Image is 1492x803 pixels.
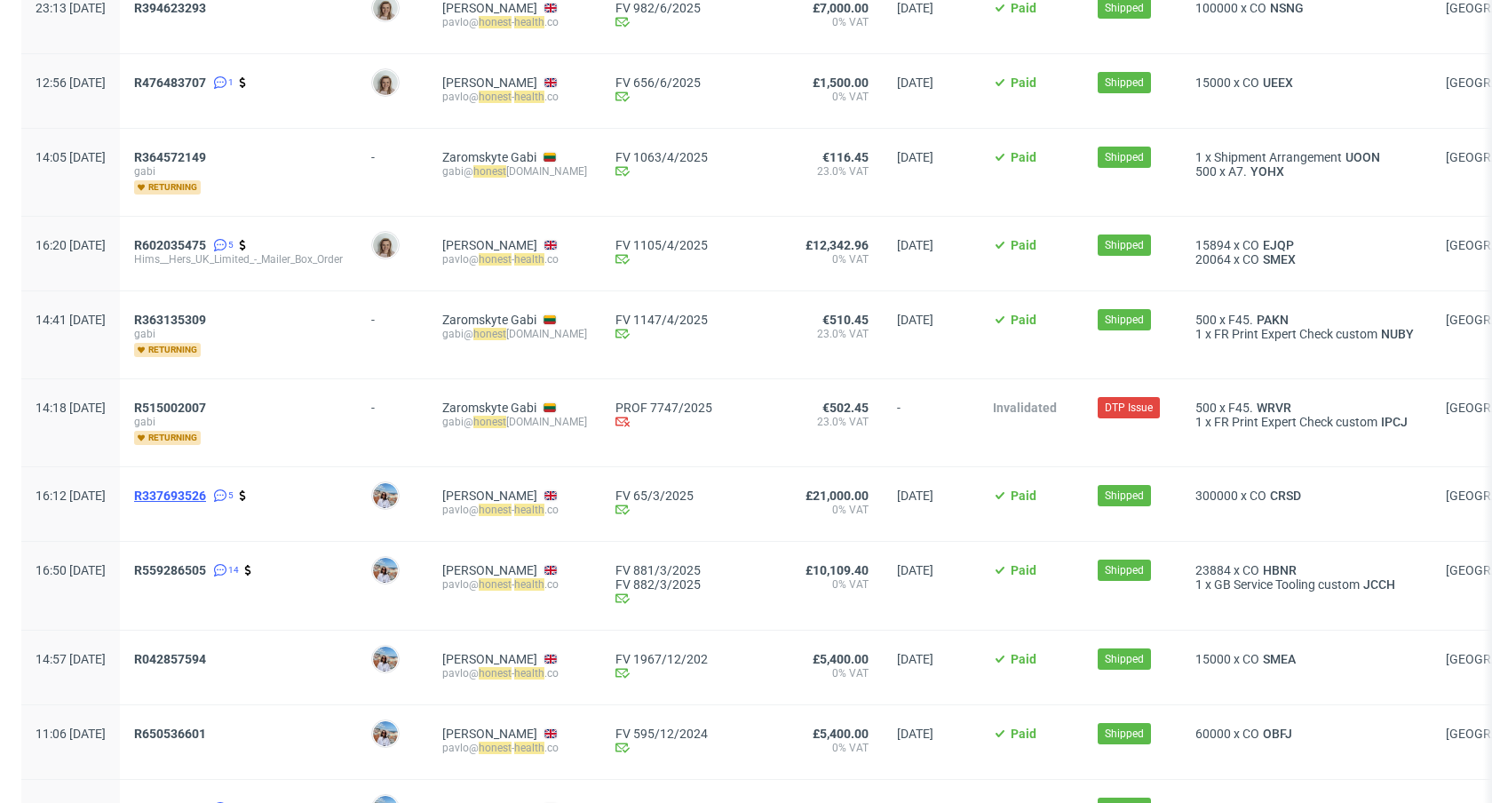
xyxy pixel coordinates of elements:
div: - [371,394,414,415]
div: x [1195,563,1417,577]
span: Paid [1011,727,1036,741]
span: Shipped [1105,312,1144,328]
span: CO [1242,563,1259,577]
a: R364572149 [134,150,210,164]
div: x [1195,252,1417,266]
span: 500 [1195,401,1217,415]
span: WRVR [1253,401,1295,415]
div: gabi@ [DOMAIN_NAME] [442,164,587,179]
span: Paid [1011,76,1036,90]
span: £1,500.00 [813,76,869,90]
span: [DATE] [897,652,933,666]
a: R337693526 [134,489,210,503]
a: FV 982/6/2025 [615,1,776,15]
span: 0% VAT [805,252,869,266]
span: 14:41 [DATE] [36,313,106,327]
span: HBNR [1259,563,1300,577]
span: 15894 [1195,238,1231,252]
mark: honest [479,91,512,103]
a: CRSD [1266,489,1305,503]
span: Shipped [1105,562,1144,578]
span: 1 [1195,577,1202,592]
div: x [1195,401,1417,415]
span: returning [134,343,201,357]
div: x [1195,150,1417,164]
a: 14 [210,563,239,577]
mark: health [514,253,544,266]
div: pavlo@ - .co [442,90,587,104]
a: SMEX [1259,252,1299,266]
span: FR Print Expert Check custom [1214,327,1377,341]
mark: health [514,91,544,103]
div: pavlo@ - .co [442,15,587,29]
span: 15000 [1195,76,1231,90]
span: 300000 [1195,489,1238,503]
span: gabi [134,164,343,179]
a: R559286505 [134,563,210,577]
a: [PERSON_NAME] [442,238,537,252]
a: [PERSON_NAME] [442,652,537,666]
span: 11:06 [DATE] [36,727,106,741]
span: Shipped [1105,726,1144,742]
span: R476483707 [134,76,206,90]
span: [DATE] [897,313,933,327]
span: SMEA [1259,652,1299,666]
a: Zaromskyte Gabi [442,150,536,164]
span: 0% VAT [805,503,869,517]
span: [DATE] [897,150,933,164]
span: 16:20 [DATE] [36,238,106,252]
img: Marta Kozłowska [373,721,398,746]
span: UOON [1342,150,1384,164]
a: 5 [210,238,234,252]
div: x [1195,577,1417,592]
span: £21,000.00 [806,489,869,503]
span: F45. [1228,401,1253,415]
span: 100000 [1195,1,1238,15]
mark: honest [473,416,506,428]
a: [PERSON_NAME] [442,76,537,90]
mark: honest [473,328,506,340]
span: 15000 [1195,652,1231,666]
span: 16:12 [DATE] [36,489,106,503]
span: 0% VAT [805,577,869,592]
a: FV 881/3/2025 [615,563,776,577]
span: JCCH [1360,577,1399,592]
a: FV 1063/4/2025 [615,150,776,164]
mark: honest [479,253,512,266]
div: x [1195,1,1417,15]
span: PAKN [1253,313,1292,327]
span: Hims__Hers_UK_Limited_-_Mailer_Box_Order [134,252,343,266]
span: 5 [228,489,234,503]
span: EJQP [1259,238,1298,252]
a: 1 [210,76,234,90]
span: £10,109.40 [806,563,869,577]
span: DTP Issue [1105,400,1153,416]
span: £12,342.96 [806,238,869,252]
span: 1 [228,76,234,90]
span: R515002007 [134,401,206,415]
div: x [1195,164,1417,179]
span: £7,000.00 [813,1,869,15]
img: Marta Kozłowska [373,483,398,508]
span: 5 [228,238,234,252]
span: FR Print Expert Check custom [1214,415,1377,429]
a: R602035475 [134,238,210,252]
span: R602035475 [134,238,206,252]
a: FV 882/3/2025 [615,577,776,592]
div: x [1195,652,1417,666]
span: CO [1242,252,1259,266]
div: x [1195,327,1417,341]
span: 60000 [1195,727,1231,741]
span: F45. [1228,313,1253,327]
div: pavlo@ - .co [442,741,587,755]
span: 20064 [1195,252,1231,266]
span: €510.45 [822,313,869,327]
span: CO [1242,652,1259,666]
div: x [1195,76,1417,90]
span: £5,400.00 [813,727,869,741]
span: 23.0% VAT [805,164,869,179]
span: 0% VAT [805,741,869,755]
a: [PERSON_NAME] [442,727,537,741]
